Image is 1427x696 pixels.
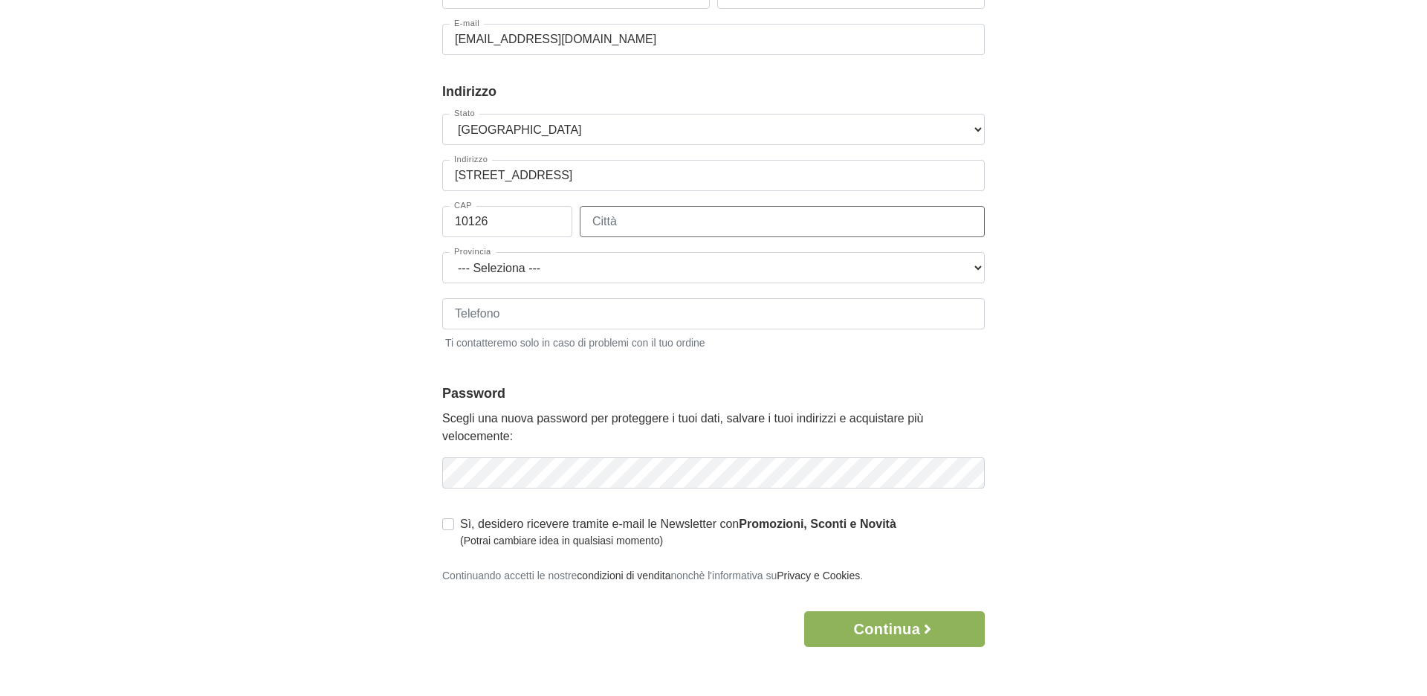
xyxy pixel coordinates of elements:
label: CAP [450,202,476,210]
legend: Password [442,384,985,404]
p: Scegli una nuova password per proteggere i tuoi dati, salvare i tuoi indirizzi e acquistare più v... [442,410,985,445]
label: Stato [450,109,479,117]
input: Indirizzo [442,160,985,191]
label: Provincia [450,248,496,256]
label: E-mail [450,19,484,28]
label: Indirizzo [450,155,492,164]
button: Continua [804,611,985,647]
input: Città [580,206,985,237]
a: condizioni di vendita [577,570,670,581]
a: Privacy e Cookies [777,570,860,581]
small: (Potrai cambiare idea in qualsiasi momento) [460,533,896,549]
small: Ti contatteremo solo in caso di problemi con il tuo ordine [442,332,985,351]
label: Sì, desidero ricevere tramite e-mail le Newsletter con [460,515,896,549]
input: CAP [442,206,572,237]
input: Telefono [442,298,985,329]
legend: Indirizzo [442,82,985,102]
strong: Promozioni, Sconti e Novità [739,518,896,530]
input: E-mail [442,24,985,55]
small: Continuando accetti le nostre nonchè l'informativa su . [442,570,863,581]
